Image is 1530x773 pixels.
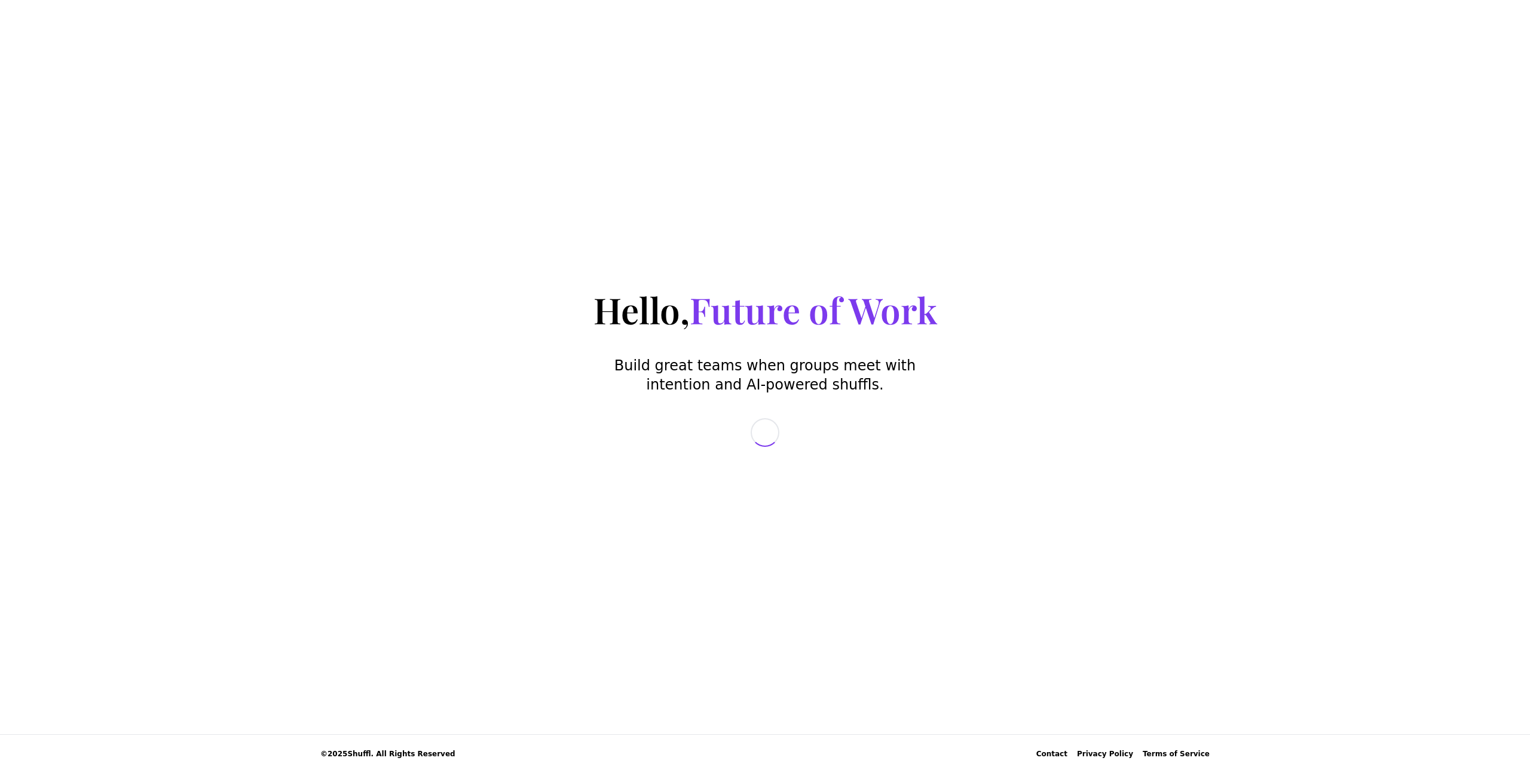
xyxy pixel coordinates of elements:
a: Terms of Service [1143,749,1210,759]
span: © 2025 Shuffl. All Rights Reserved [320,749,455,759]
h1: Hello, [593,287,937,332]
span: Future of Work [690,286,937,333]
a: Privacy Policy [1077,749,1133,759]
div: Contact [1036,749,1067,759]
p: Build great teams when groups meet with intention and AI-powered shuffls. [612,356,918,394]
